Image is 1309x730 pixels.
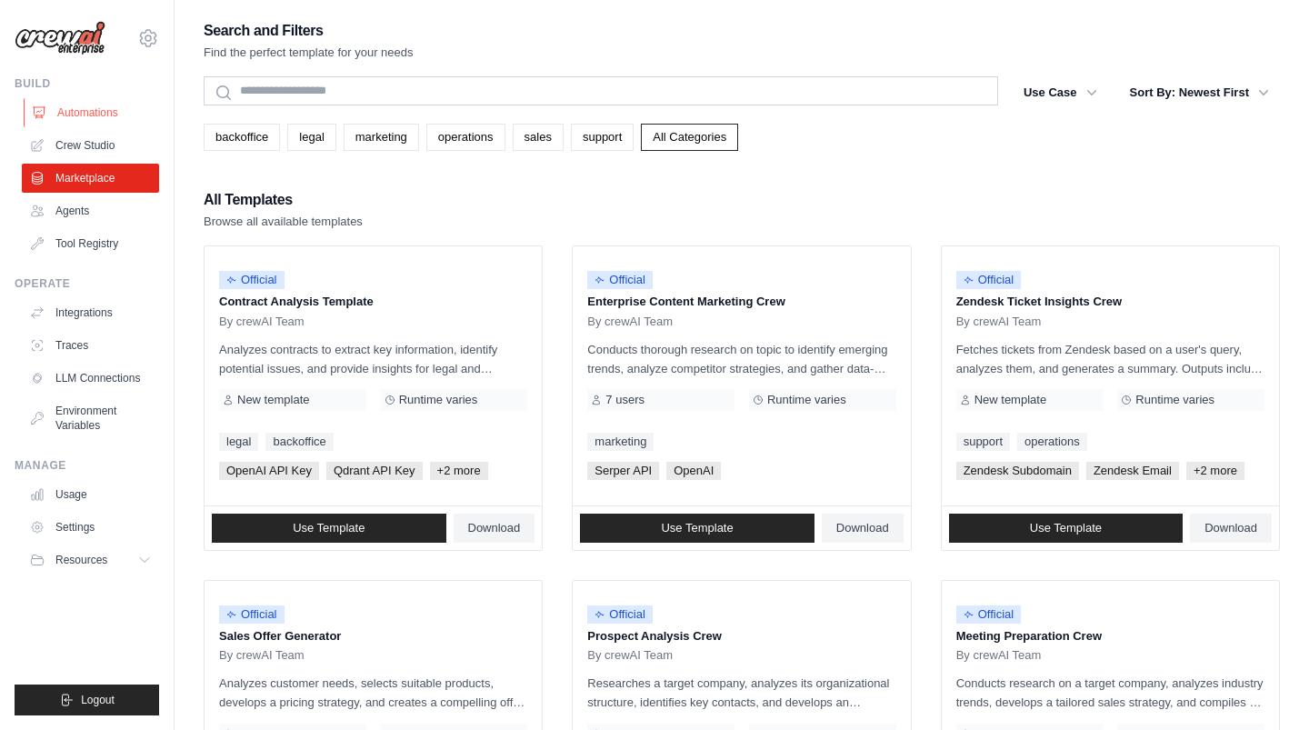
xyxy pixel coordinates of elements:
p: Conducts research on a target company, analyzes industry trends, develops a tailored sales strate... [956,674,1264,712]
span: Official [219,271,285,289]
span: +2 more [430,462,488,480]
a: Use Template [212,514,446,543]
h2: All Templates [204,187,363,213]
a: Traces [22,331,159,360]
a: Marketplace [22,164,159,193]
a: marketing [587,433,654,451]
a: support [956,433,1010,451]
span: Zendesk Email [1086,462,1179,480]
a: Usage [22,480,159,509]
p: Researches a target company, analyzes its organizational structure, identifies key contacts, and ... [587,674,895,712]
a: All Categories [641,124,738,151]
div: Operate [15,276,159,291]
p: Prospect Analysis Crew [587,627,895,645]
span: Logout [81,693,115,707]
span: Official [587,271,653,289]
a: operations [426,124,505,151]
span: Official [587,605,653,624]
span: Runtime varies [399,393,478,407]
a: Settings [22,513,159,542]
a: Use Template [949,514,1184,543]
span: Official [956,271,1022,289]
span: By crewAI Team [587,648,673,663]
a: Integrations [22,298,159,327]
span: Download [468,521,521,535]
p: Enterprise Content Marketing Crew [587,293,895,311]
span: New template [237,393,309,407]
span: Qdrant API Key [326,462,423,480]
span: Download [836,521,889,535]
div: Build [15,76,159,91]
div: Manage [15,458,159,473]
a: Download [454,514,535,543]
a: Environment Variables [22,396,159,440]
span: Resources [55,553,107,567]
span: Official [956,605,1022,624]
span: +2 more [1186,462,1244,480]
span: Serper API [587,462,659,480]
p: Meeting Preparation Crew [956,627,1264,645]
a: backoffice [204,124,280,151]
span: Official [219,605,285,624]
a: backoffice [265,433,333,451]
a: legal [287,124,335,151]
a: legal [219,433,258,451]
a: LLM Connections [22,364,159,393]
a: Crew Studio [22,131,159,160]
a: Tool Registry [22,229,159,258]
a: Automations [24,98,161,127]
span: By crewAI Team [956,315,1042,329]
button: Resources [22,545,159,575]
p: Browse all available templates [204,213,363,231]
span: Use Template [293,521,365,535]
span: By crewAI Team [587,315,673,329]
p: Fetches tickets from Zendesk based on a user's query, analyzes them, and generates a summary. Out... [956,340,1264,378]
p: Zendesk Ticket Insights Crew [956,293,1264,311]
img: Logo [15,21,105,55]
button: Sort By: Newest First [1119,76,1280,109]
span: By crewAI Team [219,315,305,329]
span: Runtime varies [767,393,846,407]
a: Download [822,514,904,543]
p: Analyzes contracts to extract key information, identify potential issues, and provide insights fo... [219,340,527,378]
h2: Search and Filters [204,18,414,44]
a: Agents [22,196,159,225]
p: Conducts thorough research on topic to identify emerging trends, analyze competitor strategies, a... [587,340,895,378]
span: 7 users [605,393,645,407]
a: operations [1017,433,1087,451]
span: Runtime varies [1135,393,1214,407]
a: sales [513,124,564,151]
button: Use Case [1013,76,1108,109]
span: New template [974,393,1046,407]
p: Analyzes customer needs, selects suitable products, develops a pricing strategy, and creates a co... [219,674,527,712]
span: Download [1204,521,1257,535]
span: OpenAI API Key [219,462,319,480]
a: Use Template [580,514,814,543]
p: Sales Offer Generator [219,627,527,645]
a: marketing [344,124,419,151]
span: By crewAI Team [219,648,305,663]
p: Contract Analysis Template [219,293,527,311]
button: Logout [15,685,159,715]
span: Use Template [661,521,733,535]
span: By crewAI Team [956,648,1042,663]
span: OpenAI [666,462,721,480]
p: Find the perfect template for your needs [204,44,414,62]
span: Use Template [1030,521,1102,535]
a: support [571,124,634,151]
span: Zendesk Subdomain [956,462,1079,480]
a: Download [1190,514,1272,543]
